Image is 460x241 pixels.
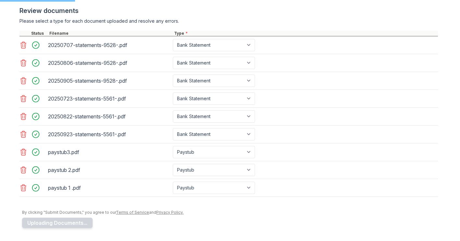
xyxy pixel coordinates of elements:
[48,40,170,50] div: 20250707-statements-9528-.pdf
[48,111,170,122] div: 20250822-statements-5561-.pdf
[48,183,170,193] div: paystub 1 .pdf
[30,31,48,36] div: Status
[48,76,170,86] div: 20250905-statements-9528-.pdf
[19,6,438,15] div: Review documents
[48,147,170,157] div: paystub3.pdf
[48,129,170,139] div: 20250923-statements-5561-.pdf
[48,58,170,68] div: 20250806-statements-9528-.pdf
[173,31,438,36] div: Type
[48,165,170,175] div: paystub 2.pdf
[156,210,184,215] a: Privacy Policy.
[22,210,438,215] div: By clicking "Submit Documents," you agree to our and
[19,18,438,24] div: Please select a type for each document uploaded and resolve any errors.
[48,31,173,36] div: Filename
[116,210,149,215] a: Terms of Service
[22,218,93,228] button: Uploading Documents...
[48,93,170,104] div: 20250723-statements-5561-.pdf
